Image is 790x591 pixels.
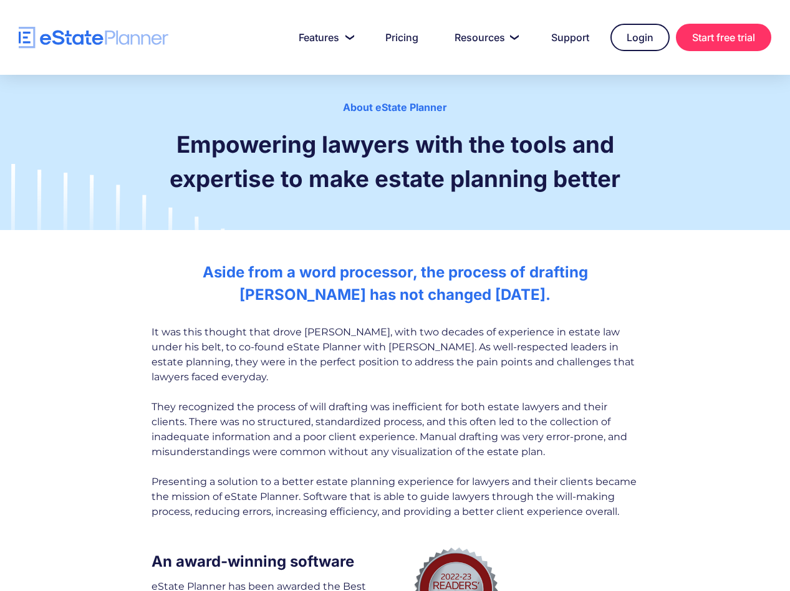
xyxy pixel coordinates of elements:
[284,25,364,50] a: Features
[152,550,389,573] h2: An award-winning software
[19,27,168,49] a: home
[370,25,433,50] a: Pricing
[440,25,530,50] a: Resources
[676,24,771,51] a: Start free trial
[152,127,638,196] h1: Empowering lawyers with the tools and expertise to make estate planning better
[87,100,703,115] div: About eState Planner
[152,261,638,306] h2: Aside from a word processor, the process of drafting [PERSON_NAME] has not changed [DATE].
[536,25,604,50] a: Support
[152,325,638,519] div: It was this thought that drove [PERSON_NAME], with two decades of experience in estate law under ...
[610,24,670,51] a: Login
